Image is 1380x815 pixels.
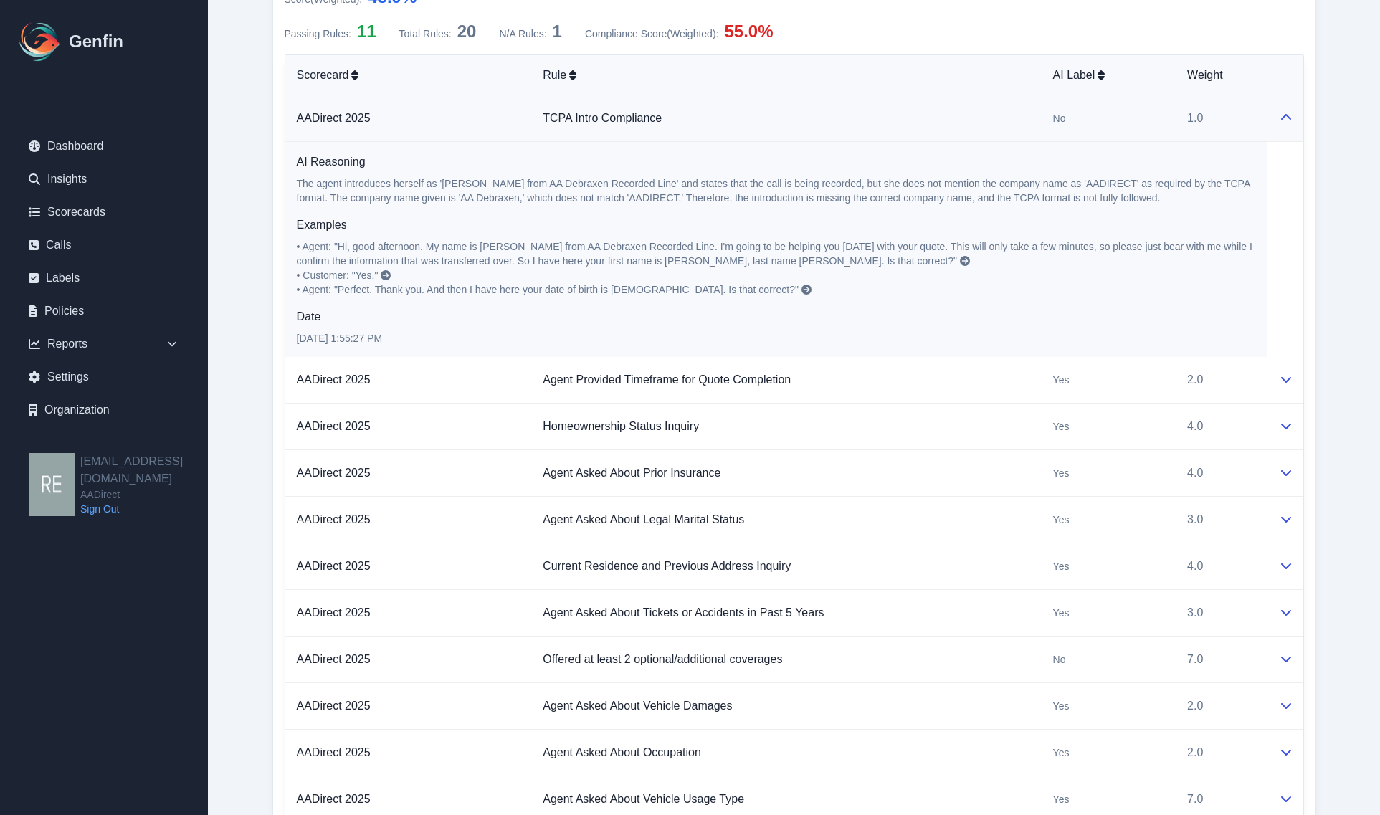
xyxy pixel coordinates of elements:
[297,746,371,758] a: AADirect 2025
[1176,357,1267,404] td: 2.0
[297,793,371,805] a: AADirect 2025
[297,513,371,525] a: AADirect 2025
[1176,95,1267,142] td: 1.0
[17,231,191,259] a: Calls
[1187,67,1223,84] span: Weight
[543,420,699,432] a: Homeownership Status Inquiry
[543,793,744,805] a: Agent Asked About Vehicle Usage Type
[17,363,191,391] a: Settings
[17,396,191,424] a: Organization
[1176,683,1267,730] td: 2.0
[297,467,371,479] a: AADirect 2025
[297,700,371,712] a: AADirect 2025
[297,112,371,124] a: AADirect 2025
[585,28,719,39] span: Compliance Score (Weighted) :
[297,331,1256,345] p: [DATE] 1:55:27 PM
[297,241,1255,267] span: • Agent: "Hi, good afternoon. My name is [PERSON_NAME] from AA Debraxen Recorded Line. I'm going ...
[1053,513,1070,527] span: Yes
[80,487,208,502] span: AADirect
[357,22,376,41] span: 11
[297,420,371,432] a: AADirect 2025
[297,373,371,386] a: AADirect 2025
[1176,404,1267,450] td: 4.0
[1053,466,1070,480] span: Yes
[543,112,662,124] a: TCPA Intro Compliance
[80,453,208,487] h2: [EMAIL_ADDRESS][DOMAIN_NAME]
[1053,699,1070,713] span: Yes
[1053,419,1070,434] span: Yes
[543,373,791,386] a: Agent Provided Timeframe for Quote Completion
[1053,606,1070,620] span: Yes
[1053,792,1070,806] span: Yes
[1176,637,1267,683] td: 7.0
[29,453,75,516] img: resqueda@aadirect.com
[17,297,191,325] a: Policies
[1053,652,1066,667] span: No
[297,308,1256,325] h6: Date
[1053,745,1070,760] span: Yes
[17,165,191,194] a: Insights
[543,606,824,619] a: Agent Asked About Tickets or Accidents in Past 5 Years
[297,606,371,619] a: AADirect 2025
[1176,730,1267,776] td: 2.0
[1053,111,1066,125] span: No
[553,22,562,41] span: 1
[1176,590,1267,637] td: 3.0
[1176,497,1267,543] td: 3.0
[297,270,379,281] span: • Customer: "Yes."
[297,284,799,295] span: • Agent: "Perfect. Thank you. And then I have here your date of birth is [DEMOGRAPHIC_DATA]. Is t...
[1176,543,1267,590] td: 4.0
[17,330,191,358] div: Reports
[1053,559,1070,573] span: Yes
[543,700,732,712] a: Agent Asked About Vehicle Damages
[17,264,191,292] a: Labels
[297,560,371,572] a: AADirect 2025
[297,653,371,665] a: AADirect 2025
[1176,450,1267,497] td: 4.0
[543,560,791,572] a: Current Residence and Previous Address Inquiry
[457,22,477,41] span: 20
[543,467,720,479] a: Agent Asked About Prior Insurance
[399,28,452,39] span: Total Rules:
[724,22,773,41] span: 55.0%
[1053,373,1070,387] span: Yes
[17,132,191,161] a: Dashboard
[297,67,520,84] div: Scorecard
[297,176,1256,205] p: The agent introduces herself as '[PERSON_NAME] from AA Debraxen Recorded Line' and states that th...
[69,30,123,53] h1: Genfin
[297,153,1256,171] h6: AI Reasoning
[297,216,1256,234] h6: Examples
[1053,67,1165,84] div: AI Label
[17,19,63,65] img: Logo
[543,513,744,525] a: Agent Asked About Legal Marital Status
[543,67,1029,84] div: Rule
[499,28,546,39] span: N/A Rules:
[285,28,351,39] span: Passing Rules:
[543,653,782,665] a: Offered at least 2 optional/additional coverages
[80,502,208,516] a: Sign Out
[17,198,191,227] a: Scorecards
[543,746,701,758] a: Agent Asked About Occupation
